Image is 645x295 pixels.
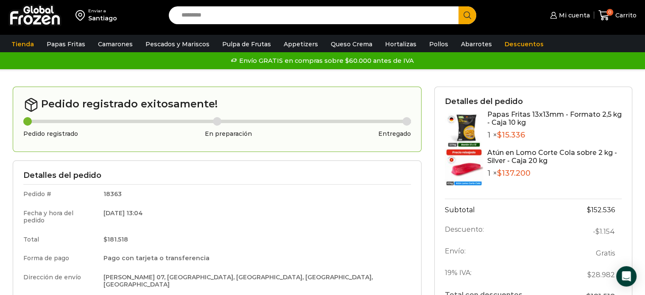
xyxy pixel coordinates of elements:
span: $ [595,228,600,236]
td: Fecha y hora del pedido [23,204,98,230]
span: $ [497,130,502,140]
th: Descuento: [445,221,561,242]
a: Atún en Lomo Corte Cola sobre 2 kg - Silver - Caja 20 kg [487,149,617,165]
th: Envío: [445,242,561,264]
a: Appetizers [279,36,322,52]
a: Hortalizas [381,36,421,52]
span: 0 [606,9,613,16]
span: $ [103,236,107,243]
div: Santiago [88,14,117,22]
a: Mi cuenta [548,7,589,24]
bdi: 152.536 [587,206,615,214]
a: Camarones [94,36,137,52]
span: $ [587,271,592,279]
td: Pedido # [23,185,98,204]
th: Subtotal [445,199,561,221]
td: [DATE] 13:04 [98,204,411,230]
h3: Entregado [378,130,411,138]
p: 1 × [487,169,622,178]
img: address-field-icon.svg [75,8,88,22]
h3: Detalles del pedido [23,171,411,180]
bdi: 15.336 [497,130,525,140]
a: Tienda [7,36,38,52]
span: 28.982 [587,271,615,279]
td: Total [23,230,98,249]
bdi: 137.200 [497,169,531,178]
a: 0 Carrito [598,6,637,25]
bdi: 181.518 [103,236,128,243]
a: Pescados y Mariscos [141,36,214,52]
a: Papas Fritas 13x13mm - Formato 2,5 kg - Caja 10 kg [487,110,622,126]
a: Pulpa de Frutas [218,36,275,52]
td: [PERSON_NAME] 07, [GEOGRAPHIC_DATA], [GEOGRAPHIC_DATA], [GEOGRAPHIC_DATA], [GEOGRAPHIC_DATA] [98,268,411,294]
td: 18363 [98,185,411,204]
td: Pago con tarjeta o transferencia [98,249,411,268]
a: Abarrotes [457,36,496,52]
a: Papas Fritas [42,36,89,52]
p: 1 × [487,131,622,140]
span: Carrito [613,11,637,20]
button: Search button [458,6,476,24]
th: 19% IVA: [445,264,561,286]
a: Queso Crema [327,36,377,52]
td: Forma de pago [23,249,98,268]
td: - [561,221,622,242]
h2: Pedido registrado exitosamente! [23,97,411,112]
td: Dirección de envío [23,268,98,294]
span: Mi cuenta [557,11,590,20]
span: $ [587,206,591,214]
span: 1.154 [595,228,615,236]
a: Pollos [425,36,452,52]
span: $ [497,169,502,178]
a: Descuentos [500,36,548,52]
td: Gratis [561,242,622,264]
h3: En preparación [205,130,252,138]
div: Open Intercom Messenger [616,266,637,287]
h3: Pedido registrado [23,130,78,138]
div: Enviar a [88,8,117,14]
h3: Detalles del pedido [445,97,622,107]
